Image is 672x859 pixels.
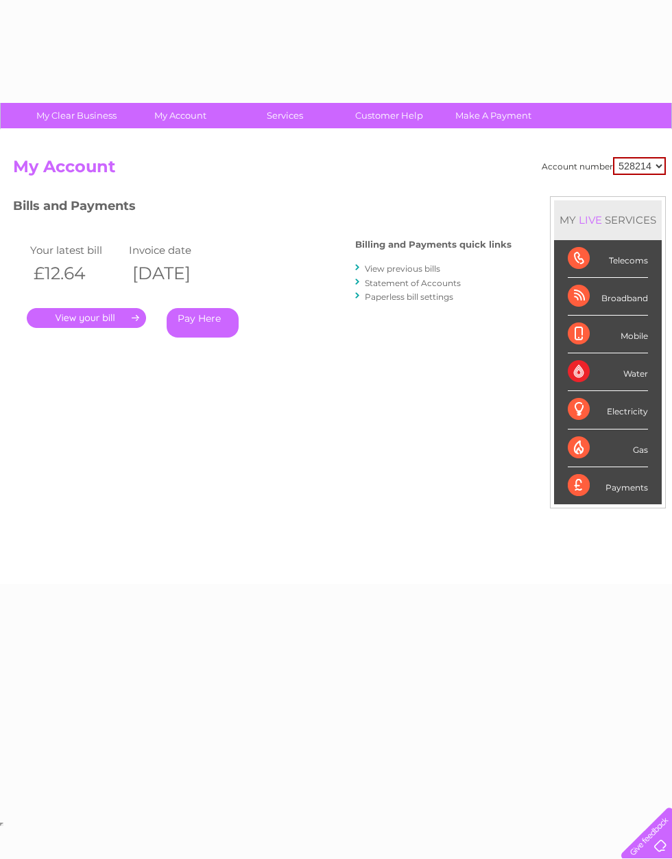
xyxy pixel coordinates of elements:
[228,103,341,128] a: Services
[568,240,648,278] div: Telecoms
[27,308,146,328] a: .
[167,308,239,338] a: Pay Here
[437,103,550,128] a: Make A Payment
[13,157,666,183] h2: My Account
[568,391,648,429] div: Electricity
[554,200,662,239] div: MY SERVICES
[20,103,133,128] a: My Clear Business
[125,259,224,287] th: [DATE]
[568,316,648,353] div: Mobile
[13,196,512,220] h3: Bills and Payments
[568,353,648,391] div: Water
[333,103,446,128] a: Customer Help
[27,259,125,287] th: £12.64
[542,157,666,175] div: Account number
[355,239,512,250] h4: Billing and Payments quick links
[365,263,440,274] a: View previous bills
[568,278,648,316] div: Broadband
[568,429,648,467] div: Gas
[365,292,453,302] a: Paperless bill settings
[125,241,224,259] td: Invoice date
[124,103,237,128] a: My Account
[568,467,648,504] div: Payments
[27,241,125,259] td: Your latest bill
[365,278,461,288] a: Statement of Accounts
[576,213,605,226] div: LIVE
